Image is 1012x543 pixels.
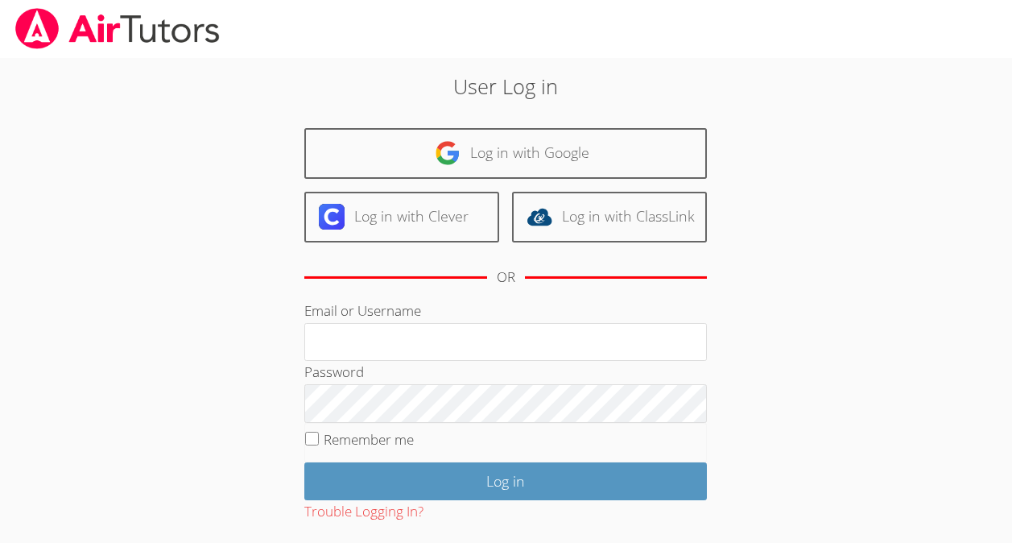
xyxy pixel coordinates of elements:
a: Log in with ClassLink [512,192,707,242]
button: Trouble Logging In? [304,500,423,524]
h2: User Log in [233,71,779,102]
img: google-logo-50288ca7cdecda66e5e0955fdab243c47b7ad437acaf1139b6f446037453330a.svg [435,140,461,166]
img: clever-logo-6eab21bc6e7a338710f1a6ff85c0baf02591cd810cc4098c63d3a4b26e2feb20.svg [319,204,345,230]
img: airtutors_banner-c4298cdbf04f3fff15de1276eac7730deb9818008684d7c2e4769d2f7ddbe033.png [14,8,221,49]
div: OR [497,266,515,289]
label: Email or Username [304,301,421,320]
a: Log in with Google [304,128,707,179]
input: Log in [304,462,707,500]
label: Password [304,363,364,381]
label: Remember me [324,430,414,449]
img: classlink-logo-d6bb404cc1216ec64c9a2012d9dc4662098be43eaf13dc465df04b49fa7ab582.svg [527,204,552,230]
a: Log in with Clever [304,192,499,242]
